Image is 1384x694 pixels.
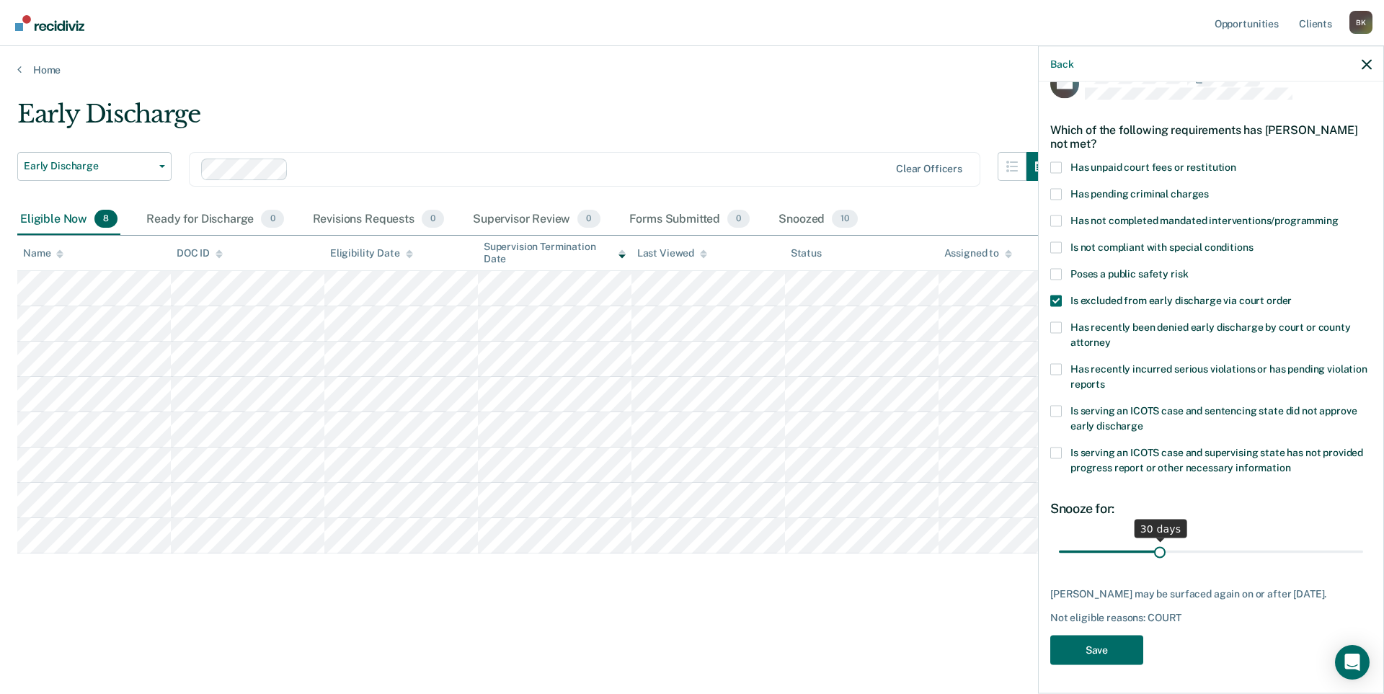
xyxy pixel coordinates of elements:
[626,204,753,236] div: Forms Submitted
[24,160,154,172] span: Early Discharge
[143,204,286,236] div: Ready for Discharge
[1050,612,1372,624] div: Not eligible reasons: COURT
[23,247,63,259] div: Name
[1070,241,1253,252] span: Is not compliant with special conditions
[896,163,962,175] div: Clear officers
[1070,362,1367,389] span: Has recently incurred serious violations or has pending violation reports
[1070,161,1236,172] span: Has unpaid court fees or restitution
[1070,404,1357,431] span: Is serving an ICOTS case and sentencing state did not approve early discharge
[17,204,120,236] div: Eligible Now
[1070,214,1339,226] span: Has not completed mandated interventions/programming
[727,210,750,228] span: 0
[1050,587,1372,600] div: [PERSON_NAME] may be surfaced again on or after [DATE].
[15,15,84,31] img: Recidiviz
[1070,187,1209,199] span: Has pending criminal charges
[422,210,444,228] span: 0
[310,204,447,236] div: Revisions Requests
[17,63,1367,76] a: Home
[1070,294,1292,306] span: Is excluded from early discharge via court order
[1070,446,1363,473] span: Is serving an ICOTS case and supervising state has not provided progress report or other necessar...
[1050,111,1372,161] div: Which of the following requirements has [PERSON_NAME] not met?
[261,210,283,228] span: 0
[1070,267,1188,279] span: Poses a public safety risk
[484,241,626,265] div: Supervision Termination Date
[1050,500,1372,516] div: Snooze for:
[1050,58,1073,70] button: Back
[1335,645,1370,680] div: Open Intercom Messenger
[470,204,603,236] div: Supervisor Review
[17,99,1055,141] div: Early Discharge
[577,210,600,228] span: 0
[1349,11,1372,34] div: B K
[791,247,822,259] div: Status
[177,247,223,259] div: DOC ID
[637,247,707,259] div: Last Viewed
[1050,635,1143,664] button: Save
[1349,11,1372,34] button: Profile dropdown button
[1070,321,1351,347] span: Has recently been denied early discharge by court or county attorney
[1135,519,1187,538] div: 30 days
[330,247,413,259] div: Eligibility Date
[944,247,1012,259] div: Assigned to
[94,210,117,228] span: 8
[832,210,858,228] span: 10
[776,204,861,236] div: Snoozed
